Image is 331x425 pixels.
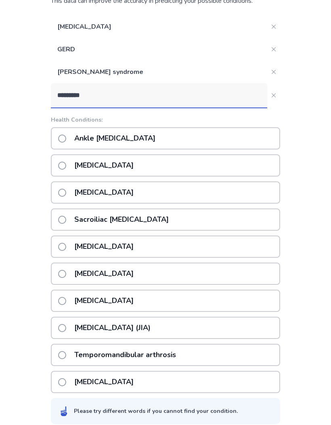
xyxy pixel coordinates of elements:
[51,15,267,38] p: [MEDICAL_DATA]
[69,345,181,365] p: Temporomandibular arthrosis
[267,20,280,33] button: Close
[69,318,155,338] p: [MEDICAL_DATA] (JIA)
[51,116,280,124] p: Health Conditions:
[69,372,138,392] p: [MEDICAL_DATA]
[267,89,280,102] button: Close
[267,65,280,78] button: Close
[69,182,138,203] p: [MEDICAL_DATA]
[69,290,138,311] p: [MEDICAL_DATA]
[267,43,280,56] button: Close
[69,209,174,230] p: Sacroiliac [MEDICAL_DATA]
[51,38,267,61] p: GERD
[69,263,138,284] p: [MEDICAL_DATA]
[51,83,267,107] input: Close
[51,61,267,83] p: [PERSON_NAME] syndrome
[69,236,138,257] p: [MEDICAL_DATA]
[74,407,238,415] div: Please try different words if you cannot find your condition.
[69,155,138,176] p: [MEDICAL_DATA]
[69,128,160,149] p: Ankle [MEDICAL_DATA]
